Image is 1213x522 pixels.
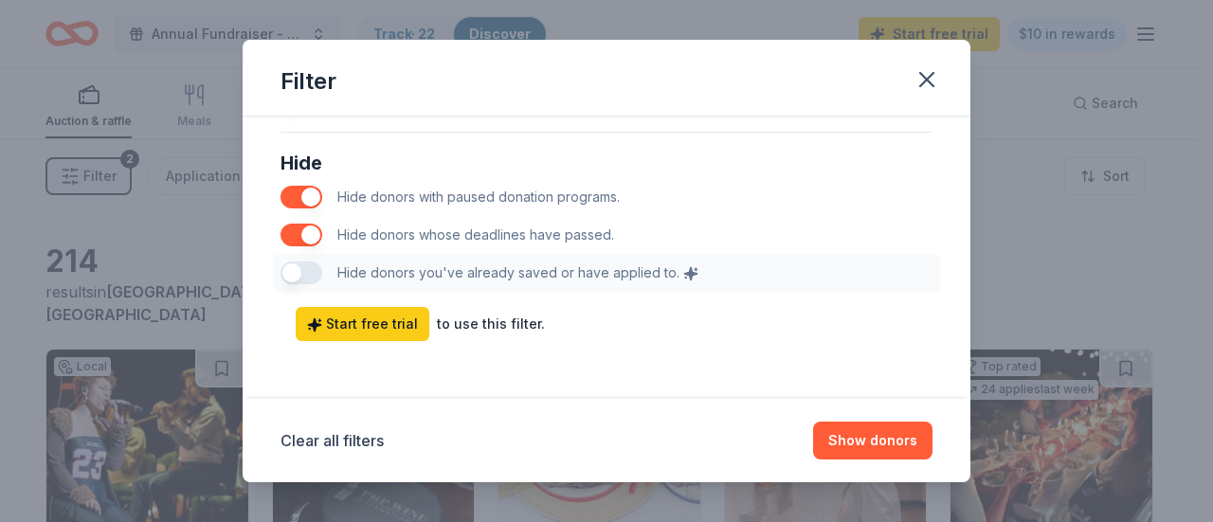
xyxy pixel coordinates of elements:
[337,189,620,205] span: Hide donors with paused donation programs.
[813,422,932,459] button: Show donors
[281,66,336,97] div: Filter
[296,307,429,341] a: Start free trial
[337,226,614,243] span: Hide donors whose deadlines have passed.
[281,148,932,178] div: Hide
[307,313,418,335] span: Start free trial
[281,429,384,452] button: Clear all filters
[437,313,545,335] div: to use this filter.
